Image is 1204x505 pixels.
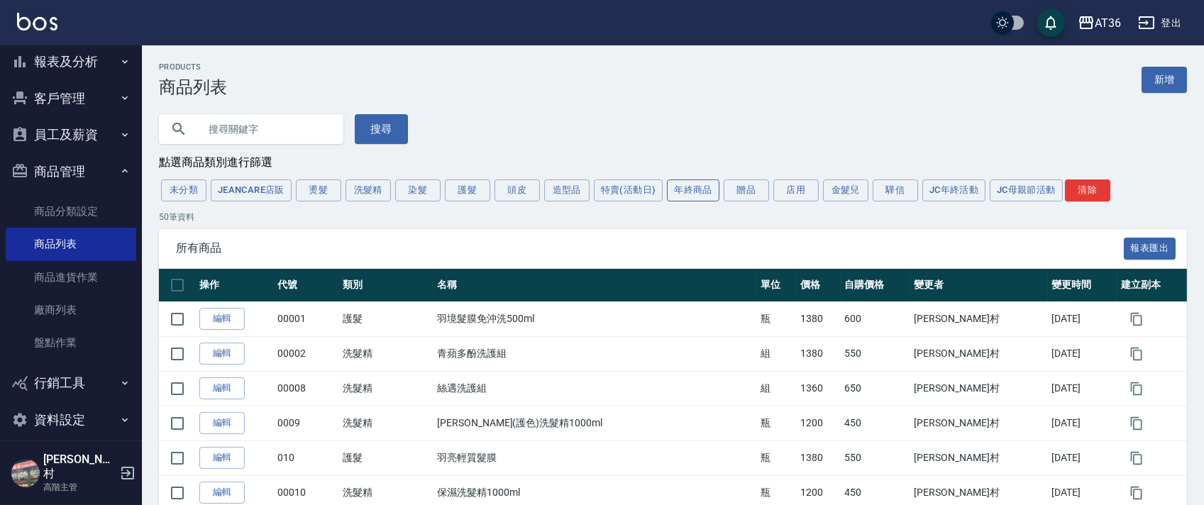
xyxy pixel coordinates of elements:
[159,211,1187,223] p: 50 筆資料
[433,269,757,302] th: 名稱
[199,377,245,399] a: 編輯
[433,301,757,336] td: 羽境髮膜免沖洗500ml
[159,62,227,72] h2: Products
[199,308,245,330] a: 編輯
[274,440,339,475] td: 010
[873,179,918,201] button: 驊信
[176,241,1124,255] span: 所有商品
[1037,9,1065,37] button: save
[757,269,797,302] th: 單位
[797,301,841,336] td: 1380
[196,269,274,302] th: 操作
[274,301,339,336] td: 00001
[346,179,391,201] button: 洗髮精
[6,228,136,260] a: 商品列表
[797,406,841,440] td: 1200
[6,261,136,294] a: 商品進貨作業
[6,195,136,228] a: 商品分類設定
[1048,406,1117,440] td: [DATE]
[1048,336,1117,371] td: [DATE]
[161,179,206,201] button: 未分類
[910,440,1048,475] td: [PERSON_NAME]村
[797,440,841,475] td: 1380
[339,301,433,336] td: 護髮
[1095,14,1121,32] div: AT36
[544,179,590,201] button: 造型品
[274,406,339,440] td: 0009
[433,371,757,406] td: 絲遇洗護組
[339,406,433,440] td: 洗髮精
[841,440,910,475] td: 550
[339,440,433,475] td: 護髮
[841,269,910,302] th: 自購價格
[823,179,868,201] button: 金髮兒
[355,114,408,144] button: 搜尋
[433,406,757,440] td: [PERSON_NAME](護色)洗髮精1000ml
[910,371,1048,406] td: [PERSON_NAME]村
[17,13,57,30] img: Logo
[395,179,441,201] button: 染髮
[841,371,910,406] td: 650
[910,336,1048,371] td: [PERSON_NAME]村
[910,301,1048,336] td: [PERSON_NAME]村
[445,179,490,201] button: 護髮
[199,482,245,504] a: 編輯
[757,440,797,475] td: 瓶
[724,179,769,201] button: 贈品
[1065,179,1110,201] button: 清除
[922,179,985,201] button: JC年終活動
[433,440,757,475] td: 羽亮輕質髮膜
[6,294,136,326] a: 廠商列表
[797,336,841,371] td: 1380
[274,371,339,406] td: 00008
[1117,269,1187,302] th: 建立副本
[11,459,40,487] img: Person
[339,336,433,371] td: 洗髮精
[6,365,136,401] button: 行銷工具
[757,371,797,406] td: 組
[841,336,910,371] td: 550
[433,336,757,371] td: 青蘋多酚洗護組
[1132,10,1187,36] button: 登出
[1142,67,1187,93] a: 新增
[594,179,663,201] button: 特賣(活動日)
[1048,301,1117,336] td: [DATE]
[495,179,540,201] button: 頭皮
[797,269,841,302] th: 價格
[211,179,292,201] button: JeanCare店販
[199,110,332,148] input: 搜尋關鍵字
[1048,371,1117,406] td: [DATE]
[990,179,1063,201] button: JC母親節活動
[910,269,1048,302] th: 變更者
[6,80,136,117] button: 客戶管理
[1048,269,1117,302] th: 變更時間
[6,153,136,190] button: 商品管理
[43,453,116,481] h5: [PERSON_NAME]村
[274,336,339,371] td: 00002
[841,406,910,440] td: 450
[159,155,1187,170] div: 點選商品類別進行篩選
[159,77,227,97] h3: 商品列表
[199,447,245,469] a: 編輯
[667,179,719,201] button: 年終商品
[6,401,136,438] button: 資料設定
[6,116,136,153] button: 員工及薪資
[1048,440,1117,475] td: [DATE]
[757,336,797,371] td: 組
[1124,241,1176,255] a: 報表匯出
[773,179,819,201] button: 店用
[199,343,245,365] a: 編輯
[757,301,797,336] td: 瓶
[274,269,339,302] th: 代號
[6,43,136,80] button: 報表及分析
[296,179,341,201] button: 燙髮
[339,269,433,302] th: 類別
[199,412,245,434] a: 編輯
[797,371,841,406] td: 1360
[339,371,433,406] td: 洗髮精
[757,406,797,440] td: 瓶
[841,301,910,336] td: 600
[6,326,136,359] a: 盤點作業
[1072,9,1127,38] button: AT36
[910,406,1048,440] td: [PERSON_NAME]村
